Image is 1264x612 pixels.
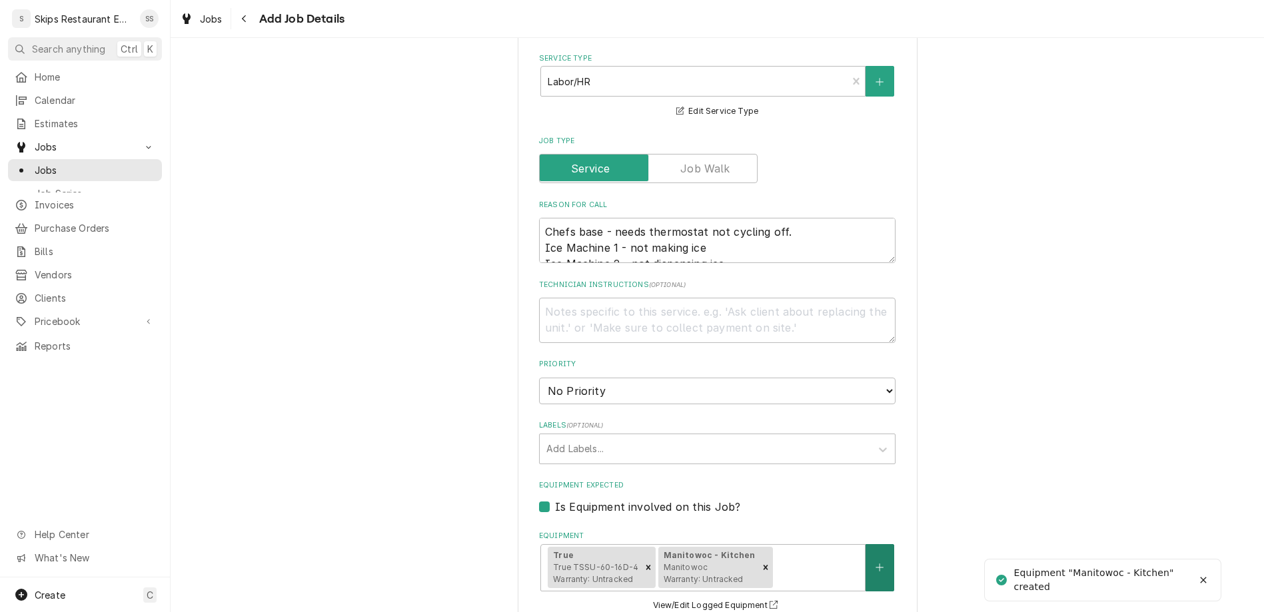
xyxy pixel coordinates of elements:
label: Is Equipment involved on this Job? [555,499,740,515]
a: Invoices [8,194,162,216]
svg: Create New Service [876,77,884,87]
a: Vendors [8,264,162,286]
div: Skips Restaurant Equipment [35,12,133,26]
label: Technician Instructions [539,280,896,290]
label: Equipment Expected [539,480,896,491]
textarea: Chefs base - needs thermostat not cycling off. Ice Machine 1 - not making ice Ice Machine 2 - not... [539,218,896,263]
span: Manitowoc Warranty: Untracked [664,562,744,584]
svg: Create New Equipment [876,563,884,572]
strong: True [553,550,574,560]
div: Labels [539,420,896,463]
label: Reason For Call [539,200,896,210]
span: Pricebook [35,314,135,328]
a: Estimates [8,113,162,135]
span: Help Center [35,527,154,541]
span: Invoices [35,198,155,212]
span: Reports [35,339,155,353]
a: Go to Help Center [8,523,162,545]
button: Search anythingCtrlK [8,37,162,61]
a: Calendar [8,89,162,111]
span: True TSSU-60-16D-4 Warranty: Untracked [553,562,638,584]
div: Remove [object Object] [641,547,656,588]
span: Estimates [35,117,155,131]
span: C [147,588,153,602]
div: Equipment "Manitowoc - Kitchen" created [1014,566,1193,594]
label: Labels [539,420,896,431]
a: Go to What's New [8,547,162,569]
a: Go to Pricebook [8,310,162,332]
span: What's New [35,551,154,565]
span: Home [35,70,155,84]
div: Priority [539,359,896,404]
span: Job Series [35,186,155,200]
a: Purchase Orders [8,217,162,239]
span: Create [35,589,65,601]
a: Jobs [175,8,228,30]
label: Equipment [539,531,896,541]
span: ( optional ) [649,281,686,288]
span: Add Job Details [255,10,344,28]
button: Create New Equipment [866,544,894,591]
span: Search anything [32,42,105,56]
a: Bills [8,240,162,262]
span: Purchase Orders [35,221,155,235]
a: Clients [8,287,162,309]
span: Bills [35,244,155,258]
label: Service Type [539,53,896,64]
div: Technician Instructions [539,280,896,343]
a: Home [8,66,162,88]
span: K [147,42,153,56]
label: Priority [539,359,896,370]
div: Service Type [539,53,896,119]
button: Navigate back [234,8,255,29]
button: Edit Service Type [674,103,760,120]
div: Equipment Expected [539,480,896,514]
div: Shan Skipper's Avatar [140,9,159,28]
span: Vendors [35,268,155,282]
a: Go to Jobs [8,136,162,158]
div: S [12,9,31,28]
span: Jobs [35,140,135,154]
span: Calendar [35,93,155,107]
span: Ctrl [121,42,138,56]
div: Remove [object Object] [758,547,773,588]
strong: Manitowoc - Kitchen [664,550,756,560]
a: Reports [8,335,162,357]
span: Jobs [200,12,223,26]
div: SS [140,9,159,28]
span: Clients [35,291,155,305]
label: Job Type [539,136,896,147]
button: Create New Service [866,66,894,97]
a: Job Series [8,182,162,204]
span: Jobs [35,163,155,177]
span: ( optional ) [566,422,604,429]
a: Jobs [8,159,162,181]
div: Reason For Call [539,200,896,263]
div: Job Type [539,136,896,183]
